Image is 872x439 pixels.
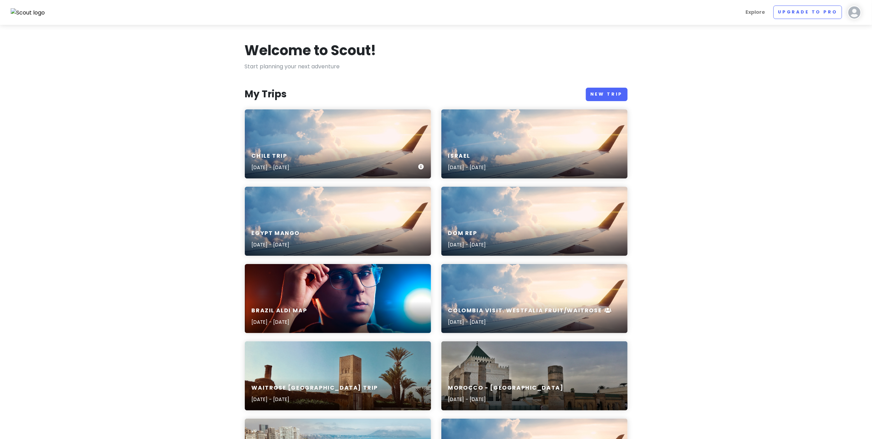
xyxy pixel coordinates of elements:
[441,109,628,178] a: aerial photography of airlinerIsrael[DATE] - [DATE]
[586,88,628,101] a: New Trip
[11,8,45,17] img: Scout logo
[743,6,768,19] a: Explore
[245,41,377,59] h1: Welcome to Scout!
[252,230,300,237] h6: Egypt Mango
[448,153,486,160] h6: Israel
[245,341,431,410] a: brown concrete building near green trees during daytimeWaitrose [GEOGRAPHIC_DATA] Trip[DATE] - [D...
[252,318,307,326] p: [DATE] - [DATE]
[441,341,628,410] a: brown concrete building under gray skyMorocco - [GEOGRAPHIC_DATA][DATE] - [DATE]
[245,62,628,71] p: Start planning your next adventure
[448,164,486,171] p: [DATE] - [DATE]
[448,396,564,403] p: [DATE] - [DATE]
[252,153,290,160] h6: Chile Trip
[448,318,612,326] p: [DATE] - [DATE]
[252,241,300,248] p: [DATE] - [DATE]
[848,6,861,19] img: User profile
[448,307,612,314] h6: Colombia Visit. Westfalia Fruit/Waitrose
[448,230,486,237] h6: Dom Rep
[252,396,378,403] p: [DATE] - [DATE]
[252,164,290,171] p: [DATE] - [DATE]
[448,241,486,248] p: [DATE] - [DATE]
[441,187,628,256] a: aerial photography of airlinerDom Rep[DATE] - [DATE]
[245,264,431,333] a: woman in black framed eyeglasses and black collared shirtBrazil Aldi Map[DATE] - [DATE]
[448,384,564,392] h6: Morocco - [GEOGRAPHIC_DATA]
[441,264,628,333] a: aerial photography of airlinerColombia Visit. Westfalia Fruit/Waitrose[DATE] - [DATE]
[252,307,307,314] h6: Brazil Aldi Map
[245,109,431,178] a: aerial photography of airlinerChile Trip[DATE] - [DATE]
[773,6,842,19] a: Upgrade to Pro
[252,384,378,392] h6: Waitrose [GEOGRAPHIC_DATA] Trip
[245,187,431,256] a: aerial photography of airlinerEgypt Mango[DATE] - [DATE]
[245,88,287,100] h3: My Trips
